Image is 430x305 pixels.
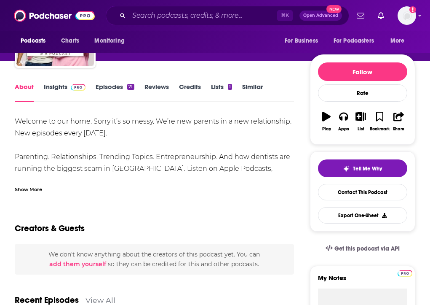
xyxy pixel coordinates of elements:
[211,83,232,102] a: Lists1
[328,33,386,49] button: open menu
[335,106,353,137] button: Apps
[338,127,349,132] div: Apps
[285,35,318,47] span: For Business
[299,11,342,21] button: Open AdvancedNew
[94,35,124,47] span: Monitoring
[318,84,407,102] div: Rate
[358,127,364,132] div: List
[374,8,387,23] a: Show notifications dropdown
[343,165,350,172] img: tell me why sparkle
[334,245,400,252] span: Get this podcast via API
[409,6,416,13] svg: Add a profile image
[318,274,407,289] label: My Notes
[352,106,369,137] button: List
[353,8,368,23] a: Show notifications dropdown
[106,6,349,25] div: Search podcasts, credits, & more...
[318,207,407,224] button: Export One-Sheet
[390,106,407,137] button: Share
[318,184,407,200] a: Contact This Podcast
[56,33,84,49] a: Charts
[393,127,404,132] div: Share
[398,6,416,25] button: Show profile menu
[48,251,260,267] span: We don't know anything about the creators of this podcast yet . You can so they can be credited f...
[326,5,342,13] span: New
[398,270,412,277] img: Podchaser Pro
[319,238,406,259] a: Get this podcast via API
[398,6,416,25] img: User Profile
[44,83,85,102] a: InsightsPodchaser Pro
[61,35,79,47] span: Charts
[15,83,34,102] a: About
[353,165,382,172] span: Tell Me Why
[127,84,134,90] div: 71
[277,10,293,21] span: ⌘ K
[334,35,374,47] span: For Podcasters
[318,159,407,177] button: tell me why sparkleTell Me Why
[369,106,390,137] button: Bookmark
[85,296,115,305] a: View All
[385,33,415,49] button: open menu
[15,33,56,49] button: open menu
[390,35,405,47] span: More
[49,261,106,267] button: add them yourself
[398,6,416,25] span: Logged in as alignPR
[129,9,277,22] input: Search podcasts, credits, & more...
[242,83,263,102] a: Similar
[71,84,85,91] img: Podchaser Pro
[21,35,45,47] span: Podcasts
[15,116,294,198] div: Welcome to our home. Sorry it’s so messy. We’re new parents in a new relationship. New episodes e...
[370,127,390,132] div: Bookmark
[88,33,135,49] button: open menu
[144,83,169,102] a: Reviews
[96,83,134,102] a: Episodes71
[179,83,201,102] a: Credits
[318,106,335,137] button: Play
[398,269,412,277] a: Pro website
[318,62,407,81] button: Follow
[14,8,95,24] img: Podchaser - Follow, Share and Rate Podcasts
[322,127,331,132] div: Play
[279,33,329,49] button: open menu
[228,84,232,90] div: 1
[303,13,338,18] span: Open Advanced
[15,223,85,234] h2: Creators & Guests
